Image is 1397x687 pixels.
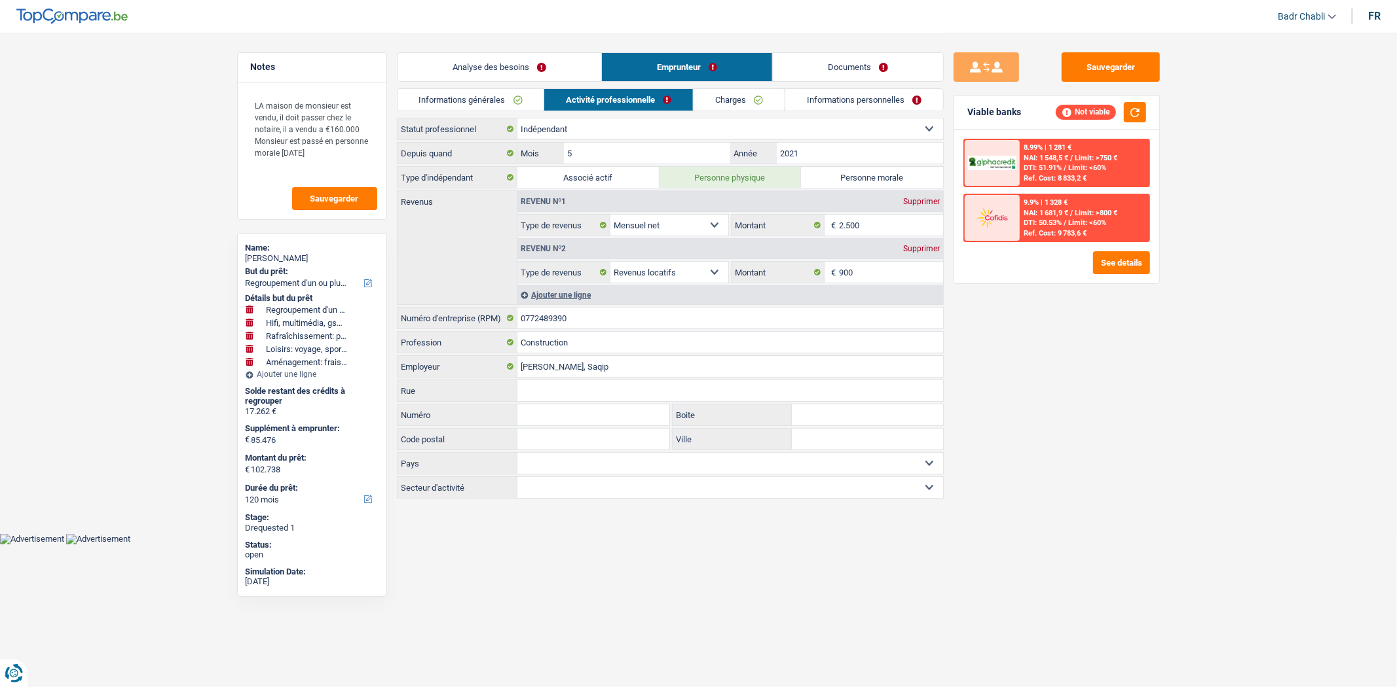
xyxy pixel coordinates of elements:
div: 8.99% | 1 281 € [1024,143,1071,152]
a: Documents [773,53,943,81]
label: Type d'indépendant [398,167,517,188]
img: Cofidis [968,205,1016,230]
div: [DATE] [246,576,379,587]
label: Personne physique [660,167,802,188]
span: Sauvegarder [310,194,359,203]
div: 9.9% | 1 328 € [1024,198,1068,207]
a: Charges [694,89,785,111]
div: Supprimer [900,198,943,205]
label: Durée du prêt: [246,483,376,493]
label: Revenus [398,191,517,206]
div: Stage: [246,512,379,523]
div: Revenu nº2 [517,245,569,253]
div: [PERSON_NAME] [246,253,379,264]
label: But du prêt: [246,266,376,277]
span: DTI: 51.91% [1024,164,1062,172]
div: Viable banks [967,107,1021,118]
label: Secteur d'activité [398,477,517,498]
label: Statut professionnel [398,118,517,139]
input: AAAA [777,143,942,164]
div: Ajouter une ligne [517,285,943,304]
img: Advertisement [66,534,130,544]
div: Name: [246,243,379,253]
img: AlphaCredit [968,156,1016,171]
img: TopCompare Logo [16,9,128,24]
label: Montant du prêt: [246,453,376,463]
div: 17.262 € [246,406,379,417]
label: Profession [398,332,517,353]
button: Sauvegarder [1062,52,1160,82]
span: Badr Chabli [1278,11,1325,22]
label: Année [730,143,777,164]
label: Pays [398,453,517,474]
button: See details [1093,251,1150,274]
span: / [1064,219,1066,227]
a: Emprunteur [602,53,772,81]
span: Limit: >750 € [1075,154,1117,162]
div: Solde restant des crédits à regrouper [246,386,379,406]
label: Ville [673,429,792,449]
button: Sauvegarder [292,187,377,210]
label: Mois [517,143,564,164]
span: / [1070,154,1073,162]
span: DTI: 50.53% [1024,219,1062,227]
div: Ref. Cost: 8 833,2 € [1024,174,1087,183]
label: Numéro d'entreprise (RPM) [398,308,517,328]
span: € [246,465,250,475]
span: € [825,262,839,283]
label: Associé actif [517,167,660,188]
label: Numéro [398,404,517,425]
div: Supprimer [900,245,943,253]
span: Limit: >800 € [1075,209,1117,217]
span: / [1064,164,1066,172]
div: fr [1368,10,1381,22]
h5: Notes [251,62,373,73]
label: Boite [673,404,792,425]
div: Simulation Date: [246,567,379,577]
div: Ajouter une ligne [246,370,379,379]
a: Informations personnelles [785,89,943,111]
div: Ref. Cost: 9 783,6 € [1024,229,1087,238]
span: NAI: 1 681,9 € [1024,209,1068,217]
label: Personne morale [801,167,943,188]
label: Rue [398,380,517,401]
div: Revenu nº1 [517,198,569,205]
label: Type de revenus [517,262,610,283]
input: MM [564,143,730,164]
div: open [246,550,379,560]
label: Montant [732,262,825,283]
label: Depuis quand [398,143,517,164]
a: Informations générales [398,89,544,111]
a: Badr Chabli [1267,6,1336,27]
div: Détails but du prêt [246,293,379,304]
div: Drequested 1 [246,523,379,533]
label: Supplément à emprunter: [246,423,376,434]
span: Limit: <60% [1068,219,1106,227]
span: / [1070,209,1073,217]
a: Analyse des besoins [398,53,601,81]
span: € [246,434,250,445]
span: Limit: <60% [1068,164,1106,172]
div: Not viable [1056,105,1116,119]
label: Montant [732,215,825,236]
span: € [825,215,839,236]
label: Employeur [398,356,517,377]
span: NAI: 1 548,5 € [1024,154,1068,162]
div: Status: [246,540,379,550]
label: Code postal [398,429,517,449]
a: Activité professionnelle [544,89,693,111]
label: Type de revenus [517,215,610,236]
